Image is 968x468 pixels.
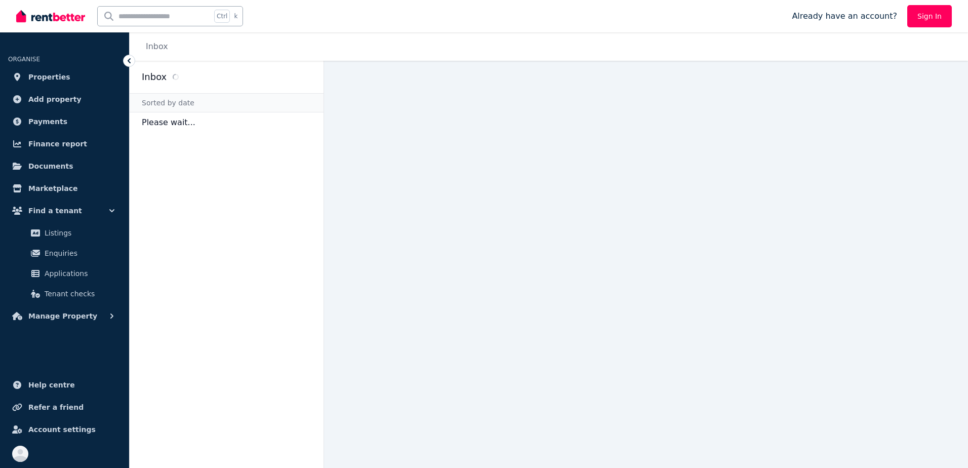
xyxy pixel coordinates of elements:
[130,93,324,112] div: Sorted by date
[12,263,117,284] a: Applications
[130,32,180,61] nav: Breadcrumb
[45,247,113,259] span: Enquiries
[12,243,117,263] a: Enquiries
[16,9,85,24] img: RentBetter
[45,288,113,300] span: Tenant checks
[146,42,168,51] a: Inbox
[28,93,82,105] span: Add property
[8,67,121,87] a: Properties
[45,267,113,280] span: Applications
[234,12,237,20] span: k
[8,134,121,154] a: Finance report
[28,423,96,436] span: Account settings
[907,5,952,27] a: Sign In
[45,227,113,239] span: Listings
[792,10,897,22] span: Already have an account?
[8,89,121,109] a: Add property
[28,182,77,194] span: Marketplace
[8,419,121,440] a: Account settings
[28,115,67,128] span: Payments
[28,310,97,322] span: Manage Property
[28,379,75,391] span: Help centre
[130,112,324,133] p: Please wait...
[8,178,121,199] a: Marketplace
[12,284,117,304] a: Tenant checks
[8,375,121,395] a: Help centre
[8,397,121,417] a: Refer a friend
[28,401,84,413] span: Refer a friend
[28,160,73,172] span: Documents
[28,71,70,83] span: Properties
[8,156,121,176] a: Documents
[8,56,40,63] span: ORGANISE
[214,10,230,23] span: Ctrl
[8,111,121,132] a: Payments
[142,70,167,84] h2: Inbox
[28,138,87,150] span: Finance report
[12,223,117,243] a: Listings
[28,205,82,217] span: Find a tenant
[8,201,121,221] button: Find a tenant
[8,306,121,326] button: Manage Property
